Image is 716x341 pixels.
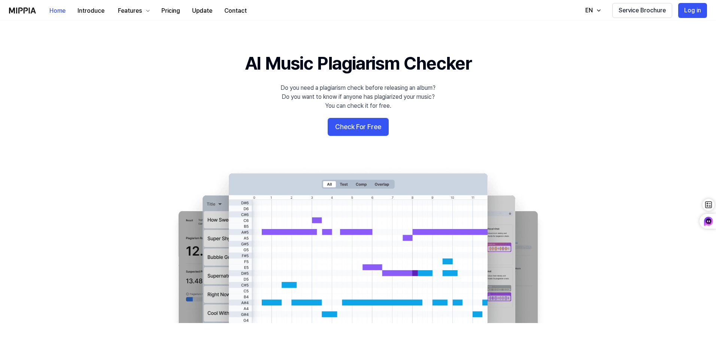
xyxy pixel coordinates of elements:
button: Pricing [155,3,186,18]
button: EN [578,3,606,18]
div: Do you need a plagiarism check before releasing an album? Do you want to know if anyone has plagi... [280,83,436,110]
button: Update [186,3,218,18]
div: EN [584,6,594,15]
a: Update [186,0,218,21]
button: Contact [218,3,253,18]
button: Home [43,3,72,18]
a: Home [43,0,72,21]
button: Introduce [72,3,110,18]
img: main Image [163,166,553,323]
button: Service Brochure [612,3,672,18]
button: Features [110,3,155,18]
div: Features [116,6,143,15]
button: Log in [678,3,707,18]
h1: AI Music Plagiarism Checker [245,51,471,76]
button: Check For Free [328,118,389,136]
img: logo [9,7,36,13]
